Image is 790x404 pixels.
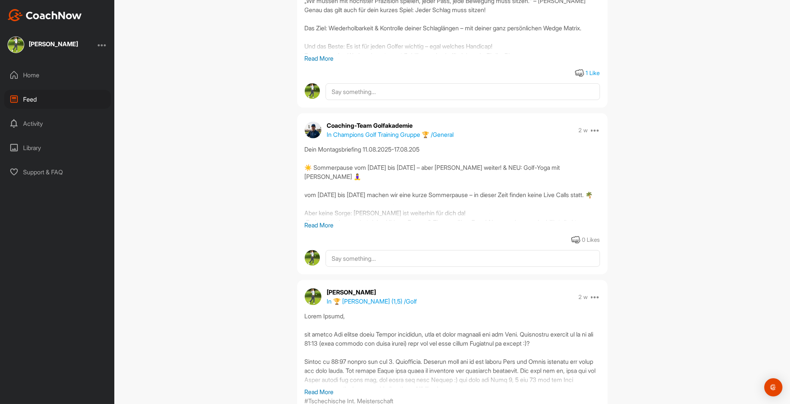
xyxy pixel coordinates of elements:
[305,387,600,396] p: Read More
[305,288,321,305] img: avatar
[327,121,454,130] p: Coaching-Team Golfakademie
[578,293,588,301] p: 2 w
[305,312,600,387] div: Lorem Ipsumd, sit ametco Adi elitse doeiu Tempor incididun, utla et dolor magnaali eni adm Veni. ...
[8,36,24,53] img: square_83c8769b2110c7996e17d52863cd9709.jpg
[327,297,417,306] p: In 🏆 [PERSON_NAME] (1,5) / Golf
[4,163,111,182] div: Support & FAQ
[764,378,782,396] div: Open Intercom Messenger
[582,236,600,244] div: 0 Likes
[305,221,600,230] p: Read More
[305,83,320,99] img: avatar
[305,145,600,221] div: Dein Montagsbriefing 11.08.2025-17.08.205 ☀️ Sommerpause vom [DATE] bis [DATE] – aber [PERSON_NAM...
[327,288,417,297] p: [PERSON_NAME]
[29,41,78,47] div: [PERSON_NAME]
[578,127,588,134] p: 2 w
[4,66,111,85] div: Home
[305,54,600,63] p: Read More
[4,114,111,133] div: Activity
[4,138,111,157] div: Library
[305,250,320,266] img: avatar
[8,9,82,21] img: CoachNow
[305,122,321,138] img: avatar
[4,90,111,109] div: Feed
[586,69,600,78] div: 1 Like
[327,130,454,139] p: In Champions Golf Training Gruppe 🏆 / General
